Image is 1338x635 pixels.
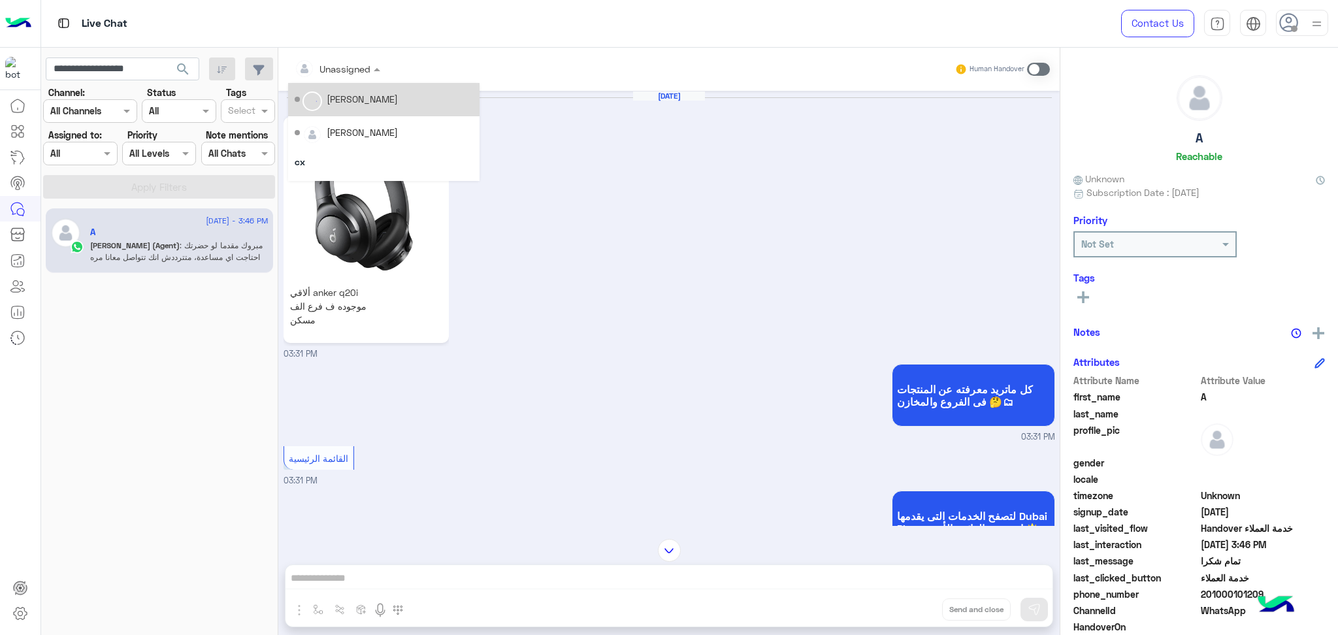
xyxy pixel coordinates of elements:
[71,240,84,253] img: WhatsApp
[1073,272,1325,284] h6: Tags
[1201,571,1326,585] span: خدمة العملاء
[658,539,681,562] img: scroll
[1073,356,1120,368] h6: Attributes
[284,349,318,359] span: 03:31 PM
[633,91,705,101] h6: [DATE]
[1073,538,1198,551] span: last_interaction
[1210,16,1225,31] img: tab
[897,510,1050,534] span: لتصفح الخدمات التى يقدمها Dubai Phone اختر من القائمة الأتية 🌟
[284,117,449,343] a: ألاقي anker q20i موجوده ف فرع الف مسكن
[175,61,191,77] span: search
[1201,423,1233,456] img: defaultAdmin.png
[1073,374,1198,387] span: Attribute Name
[90,240,180,250] span: [PERSON_NAME] (Agent)
[1201,489,1326,502] span: Unknown
[1201,554,1326,568] span: تمام شكرا
[1086,186,1199,199] span: Subscription Date : [DATE]
[51,218,80,248] img: defaultAdmin.png
[327,125,398,139] div: [PERSON_NAME]
[56,15,72,31] img: tab
[307,96,318,106] div: loading...
[1201,538,1326,551] span: 2025-08-11T12:46:18.2Z
[5,10,31,37] img: Logo
[1073,587,1198,601] span: phone_number
[942,598,1011,621] button: Send and close
[1201,521,1326,535] span: Handover خدمة العملاء
[1073,326,1100,338] h6: Notes
[287,282,376,330] p: ألاقي anker q20i موجوده ف فرع الف مسكن
[1073,214,1107,226] h6: Priority
[1204,10,1230,37] a: tab
[1073,407,1198,421] span: last_name
[1073,571,1198,585] span: last_clicked_button
[48,86,85,99] label: Channel:
[1073,505,1198,519] span: signup_date
[1073,172,1124,186] span: Unknown
[1073,554,1198,568] span: last_message
[1201,604,1326,617] span: 2
[1121,10,1194,37] a: Contact Us
[1201,472,1326,486] span: null
[1313,327,1324,339] img: add
[1073,456,1198,470] span: gender
[167,57,199,86] button: search
[1246,16,1261,31] img: tab
[1073,472,1198,486] span: locale
[287,120,446,279] img: 1466056517738000.jpg
[289,453,348,464] span: القائمة الرئيسية
[1073,489,1198,502] span: timezone
[304,126,321,143] img: defaultAdmin.png
[48,128,102,142] label: Assigned to:
[206,215,268,227] span: [DATE] - 3:46 PM
[226,103,255,120] div: Select
[147,86,176,99] label: Status
[90,227,95,238] h5: A
[1253,583,1299,628] img: hulul-logo.png
[1201,505,1326,519] span: 2025-08-11T12:31:03.289Z
[288,150,480,174] div: cx
[1201,390,1326,404] span: A
[1176,150,1222,162] h6: Reachable
[1073,604,1198,617] span: ChannelId
[43,175,275,199] button: Apply Filters
[1309,16,1325,32] img: profile
[1201,587,1326,601] span: 201000101209
[1073,521,1198,535] span: last_visited_flow
[1073,620,1198,634] span: HandoverOn
[1291,328,1301,338] img: notes
[897,383,1050,408] span: كل ماتريد معرفته عن المنتجات فى الفروع والمخازن 🤔🗂
[1177,76,1222,120] img: defaultAdmin.png
[1073,390,1198,404] span: first_name
[1201,456,1326,470] span: null
[1196,131,1203,146] h5: A
[1201,620,1326,634] span: null
[1073,423,1198,453] span: profile_pic
[226,86,246,99] label: Tags
[327,92,398,106] div: [PERSON_NAME]
[82,15,127,33] p: Live Chat
[970,64,1024,74] small: Human Handover
[5,57,29,80] img: 1403182699927242
[1201,374,1326,387] span: Attribute Value
[206,128,268,142] label: Note mentions
[288,83,480,181] ng-dropdown-panel: Options list
[127,128,157,142] label: Priority
[1021,431,1055,444] span: 03:31 PM
[284,476,318,485] span: 03:31 PM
